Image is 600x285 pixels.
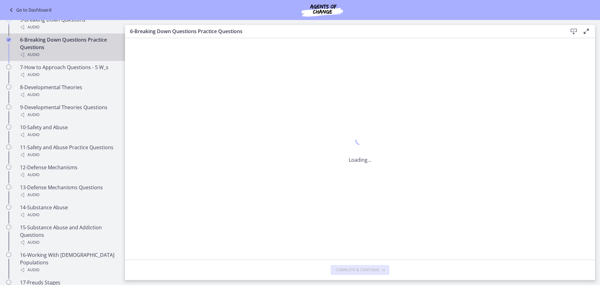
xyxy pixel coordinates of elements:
[336,267,379,272] span: Complete & continue
[285,3,360,18] img: Agents of Change
[20,131,117,139] div: Audio
[20,239,117,246] div: Audio
[20,144,117,159] div: 11-Safety and Abuse Practice Questions
[7,6,52,14] a: Go to Dashboard
[20,224,117,246] div: 15-Substance Abuse and Addiction Questions
[20,151,117,159] div: Audio
[20,184,117,199] div: 13-Defense Mechanisms Questions
[349,134,371,149] div: 1
[20,164,117,179] div: 12-Defense Mechanisms
[20,23,117,31] div: Audio
[331,265,389,275] button: Complete & continue
[20,84,117,99] div: 8-Developmental Theories
[6,37,11,42] i: Completed
[130,28,557,35] h3: 6-Breaking Down Questions Practice Questions
[20,51,117,59] div: Audio
[20,171,117,179] div: Audio
[20,124,117,139] div: 10-Safety and Abuse
[20,104,117,119] div: 9-Developmental Theories Questions
[20,211,117,219] div: Audio
[20,266,117,274] div: Audio
[20,204,117,219] div: 14-Substance Abuse
[20,16,117,31] div: 5-Breaking Down Questions
[20,251,117,274] div: 16-Working With [DEMOGRAPHIC_DATA] Populations
[20,71,117,79] div: Audio
[20,36,117,59] div: 6-Breaking Down Questions Practice Questions
[20,111,117,119] div: Audio
[349,156,371,164] p: Loading...
[20,191,117,199] div: Audio
[20,91,117,99] div: Audio
[20,64,117,79] div: 7-How to Approach Questions - 5 W_s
